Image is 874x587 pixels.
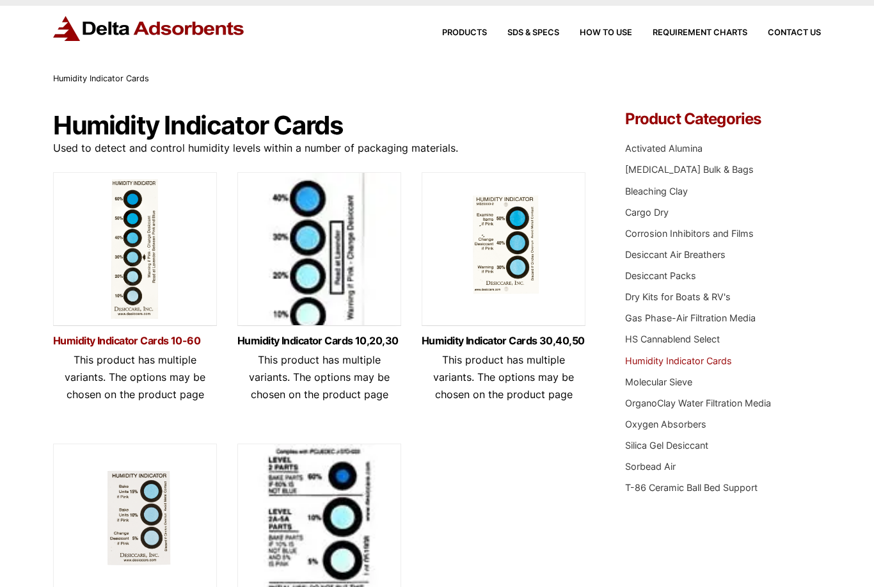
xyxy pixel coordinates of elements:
h1: Humidity Indicator Cards [53,111,587,140]
a: Gas Phase-Air Filtration Media [625,312,756,323]
span: This product has multiple variants. The options may be chosen on the product page [433,353,574,401]
a: Cargo Dry [625,207,669,218]
p: Used to detect and control humidity levels within a number of packaging materials. [53,140,587,157]
a: Activated Alumina [625,143,703,154]
a: How to Use [559,29,632,37]
a: Products [422,29,487,37]
span: Products [442,29,487,37]
h4: Product Categories [625,111,821,127]
a: [MEDICAL_DATA] Bulk & Bags [625,164,754,175]
a: Dry Kits for Boats & RV's [625,291,731,302]
img: Delta Adsorbents [53,16,245,41]
a: Oxygen Absorbers [625,419,706,430]
a: Corrosion Inhibitors and Films [625,228,754,239]
a: SDS & SPECS [487,29,559,37]
span: SDS & SPECS [507,29,559,37]
img: Humidity Indicator Cards 10,20,30 [237,172,401,332]
span: This product has multiple variants. The options may be chosen on the product page [249,353,390,401]
a: T-86 Ceramic Ball Bed Support [625,482,758,493]
span: How to Use [580,29,632,37]
a: OrganoClay Water Filtration Media [625,398,771,408]
a: Requirement Charts [632,29,747,37]
a: Sorbead Air [625,461,676,472]
span: Humidity Indicator Cards [53,74,149,83]
a: HS Cannablend Select [625,334,720,344]
a: Desiccant Packs [625,270,696,281]
a: Humidity Indicator Cards 10-60 [53,335,217,346]
a: Desiccant Air Breathers [625,249,726,260]
a: Molecular Sieve [625,376,692,387]
a: Contact Us [747,29,821,37]
a: Humidity Indicator Cards 30,40,50 [422,335,585,346]
a: Silica Gel Desiccant [625,440,708,451]
span: This product has multiple variants. The options may be chosen on the product page [65,353,205,401]
a: Humidity Indicator Cards [625,355,732,366]
span: Contact Us [768,29,821,37]
a: Bleaching Clay [625,186,688,197]
a: Humidity Indicator Cards 10,20,30 [237,335,401,346]
span: Requirement Charts [653,29,747,37]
